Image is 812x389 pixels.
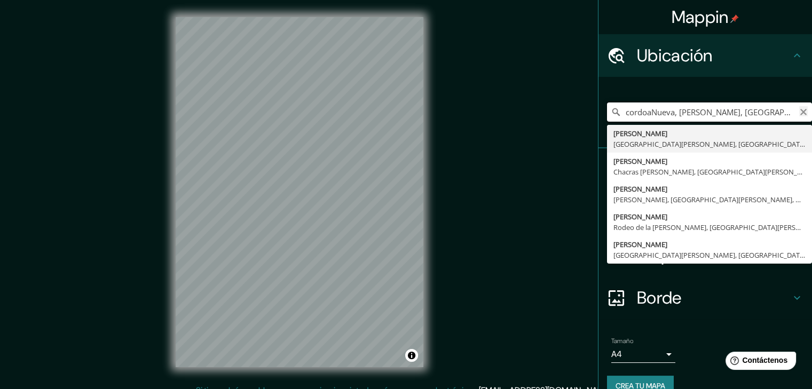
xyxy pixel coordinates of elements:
[637,287,682,309] font: Borde
[598,276,812,319] div: Borde
[613,212,667,221] font: [PERSON_NAME]
[611,346,675,363] div: A4
[613,184,667,194] font: [PERSON_NAME]
[799,106,808,116] button: Claro
[611,337,633,345] font: Tamaño
[611,348,622,360] font: A4
[598,234,812,276] div: Disposición
[637,44,713,67] font: Ubicación
[717,347,800,377] iframe: Lanzador de widgets de ayuda
[598,191,812,234] div: Estilo
[405,349,418,362] button: Activar o desactivar atribución
[176,17,423,367] canvas: Mapa
[613,240,667,249] font: [PERSON_NAME]
[613,129,667,138] font: [PERSON_NAME]
[730,14,739,23] img: pin-icon.png
[672,6,729,28] font: Mappin
[613,156,667,166] font: [PERSON_NAME]
[598,148,812,191] div: Patas
[607,102,812,122] input: Elige tu ciudad o zona
[613,139,806,149] font: [GEOGRAPHIC_DATA][PERSON_NAME], [GEOGRAPHIC_DATA]
[598,34,812,77] div: Ubicación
